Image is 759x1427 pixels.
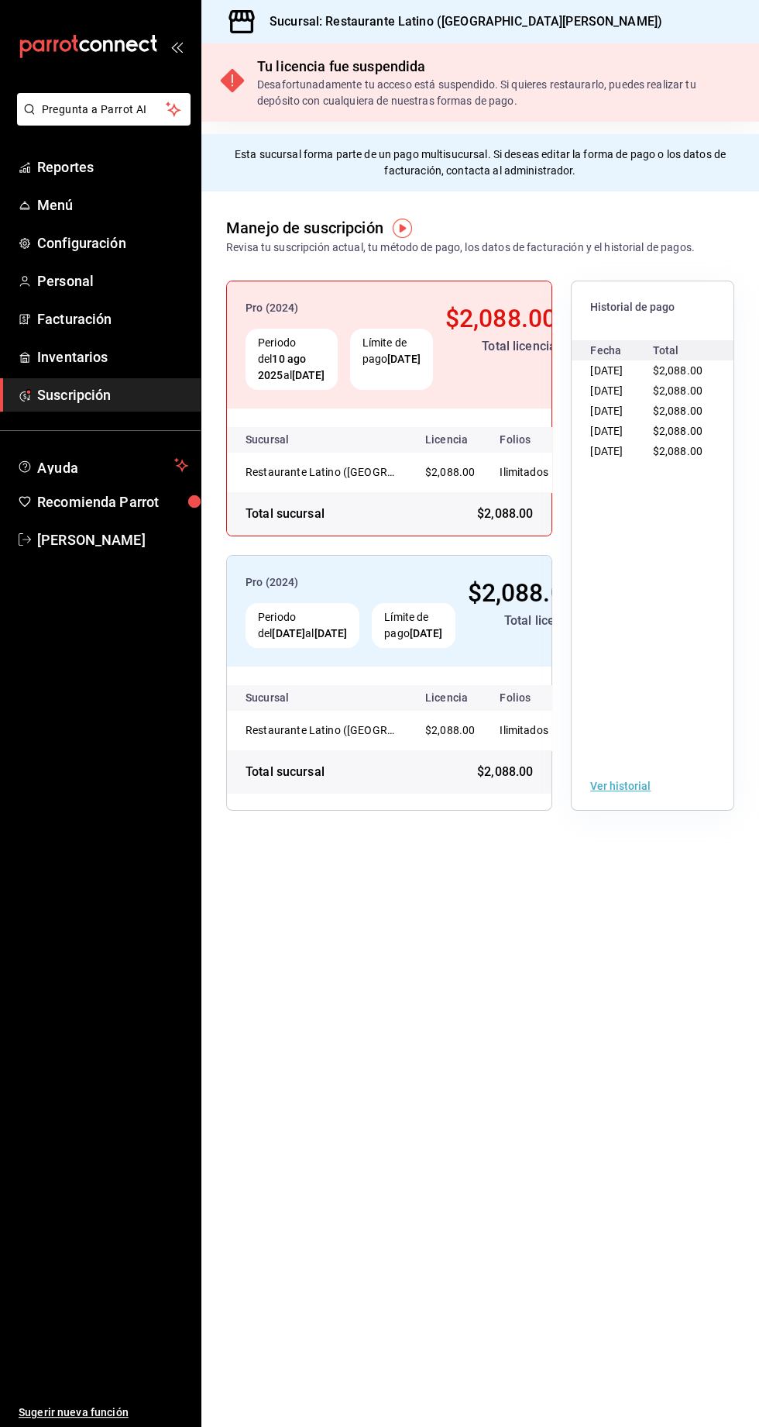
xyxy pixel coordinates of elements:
[246,722,400,738] div: Restaurante Latino (San Jeronimo MTY)
[246,722,400,738] div: Restaurante Latino ([GEOGRAPHIC_DATA][PERSON_NAME] MTY)
[37,456,168,474] span: Ayuda
[413,427,487,452] th: Licencia
[314,627,347,639] strong: [DATE]
[590,340,652,360] div: Fecha
[257,77,740,109] div: Desafortunadamente tu acceso está suspendido. Si quieres restaurarlo, puedes realizar tu depósito...
[445,337,556,356] div: Total licencia
[292,369,325,381] strong: [DATE]
[246,691,331,704] div: Sucursal
[590,441,652,461] div: [DATE]
[445,304,556,333] span: $2,088.00
[17,93,191,126] button: Pregunta a Parrot AI
[246,464,400,480] div: Restaurante Latino (San Jeronimo MTY)
[272,627,305,639] strong: [DATE]
[37,491,188,512] span: Recomienda Parrot
[37,195,188,215] span: Menú
[653,425,702,437] span: $2,088.00
[387,353,421,365] strong: [DATE]
[246,603,359,648] div: Periodo del al
[257,56,740,77] div: Tu licencia fue suspendida
[170,40,183,53] button: open_drawer_menu
[653,445,702,457] span: $2,088.00
[246,464,400,480] div: Restaurante Latino ([GEOGRAPHIC_DATA][PERSON_NAME] MTY)
[226,216,383,240] div: Manejo de suscripción
[425,466,475,478] span: $2,088.00
[653,340,715,360] div: Total
[590,401,652,421] div: [DATE]
[37,233,188,253] span: Configuración
[257,12,662,31] h3: Sucursal: Restaurante Latino ([GEOGRAPHIC_DATA][PERSON_NAME])
[37,271,188,291] span: Personal
[590,781,651,791] button: Ver historial
[201,134,759,191] div: Esta sucursal forma parte de un pago multisucursal. Si deseas editar la forma de pago o los datos...
[477,505,533,523] span: $2,088.00
[425,724,475,736] span: $2,088.00
[590,300,715,315] span: Historial de pago
[590,381,652,401] div: [DATE]
[477,763,533,781] span: $2,088.00
[590,421,652,441] div: [DATE]
[37,346,188,367] span: Inventarios
[393,219,412,238] img: Tooltip marker
[413,685,487,710] th: Licencia
[246,505,325,523] div: Total sucursal
[487,685,561,710] th: Folios
[590,360,652,381] div: [DATE]
[258,353,306,381] strong: 10 ago 2025
[246,433,331,446] div: Sucursal
[468,612,579,630] div: Total licencia
[19,1405,188,1421] span: Sugerir nueva función
[246,329,338,390] div: Periodo del al
[246,300,433,316] div: Pro (2024)
[37,529,188,550] span: [PERSON_NAME]
[226,240,695,256] div: Revisa tu suscripción actual, tu método de pago, los datos de facturación y el historial de pagos.
[246,574,455,591] div: Pro (2024)
[653,384,702,397] span: $2,088.00
[350,329,433,390] div: Límite de pago
[37,384,188,405] span: Suscripción
[37,157,188,178] span: Reportes
[410,627,443,639] strong: [DATE]
[487,452,561,492] td: Ilimitados
[653,405,702,417] span: $2,088.00
[11,112,191,129] a: Pregunta a Parrot AI
[487,427,561,452] th: Folios
[653,364,702,377] span: $2,088.00
[37,308,188,329] span: Facturación
[468,578,579,608] span: $2,088.00
[487,710,561,750] td: Ilimitados
[372,603,455,648] div: Límite de pago
[246,763,325,781] div: Total sucursal
[42,102,167,118] span: Pregunta a Parrot AI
